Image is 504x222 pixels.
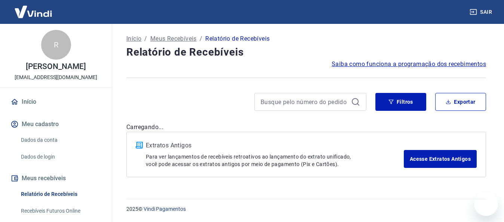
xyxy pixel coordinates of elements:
[18,132,103,148] a: Dados da conta
[18,187,103,202] a: Relatório de Recebíveis
[136,142,143,148] img: ícone
[18,203,103,219] a: Recebíveis Futuros Online
[435,93,486,111] button: Exportar
[375,93,426,111] button: Filtros
[332,60,486,69] a: Saiba como funciona a programação dos recebimentos
[474,192,498,216] iframe: Botão para abrir a janela de mensagens
[41,30,71,60] div: R
[150,34,197,43] a: Meus Recebíveis
[126,123,486,132] p: Carregando...
[261,96,348,107] input: Busque pelo número do pedido
[404,150,477,168] a: Acesse Extratos Antigos
[144,206,186,212] a: Vindi Pagamentos
[26,63,86,71] p: [PERSON_NAME]
[15,74,97,81] p: [EMAIL_ADDRESS][DOMAIN_NAME]
[468,5,495,19] button: Sair
[144,34,147,43] p: /
[146,153,404,168] p: Para ver lançamentos de recebíveis retroativos ao lançamento do extrato unificado, você pode aces...
[146,141,404,150] p: Extratos Antigos
[9,0,58,23] img: Vindi
[126,45,486,60] h4: Relatório de Recebíveis
[205,34,270,43] p: Relatório de Recebíveis
[200,34,202,43] p: /
[9,116,103,132] button: Meu cadastro
[126,205,486,213] p: 2025 ©
[9,94,103,110] a: Início
[18,149,103,165] a: Dados de login
[9,170,103,187] button: Meus recebíveis
[126,34,141,43] a: Início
